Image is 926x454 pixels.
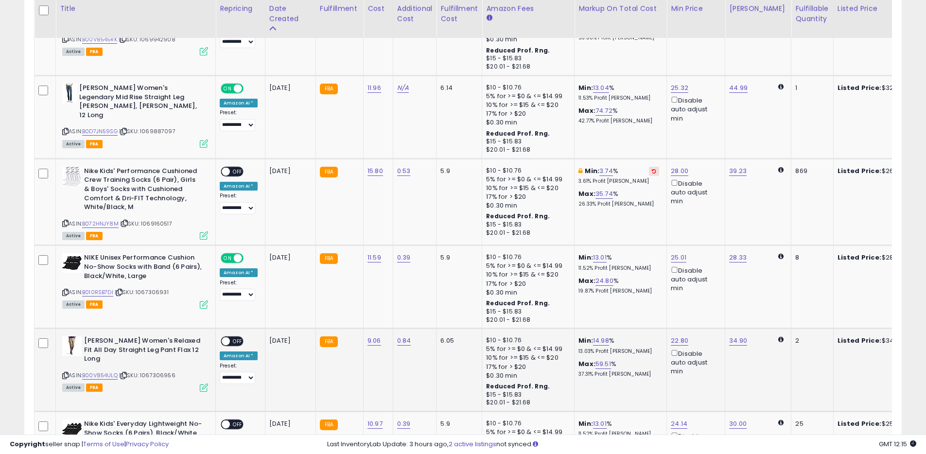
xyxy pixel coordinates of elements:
[220,268,258,277] div: Amazon AI *
[60,3,211,14] div: Title
[10,440,169,449] div: seller snap | |
[593,83,609,93] a: 13.04
[220,109,258,131] div: Preset:
[578,359,595,368] b: Max:
[578,336,593,345] b: Min:
[838,167,918,175] div: $26.99
[84,253,202,283] b: NIKE Unisex Performance Cushion No-Show Socks with Band (6 Pairs), Black/White, Large
[578,348,659,355] p: 13.03% Profit [PERSON_NAME]
[486,279,567,288] div: 17% for > $20
[729,3,787,14] div: [PERSON_NAME]
[320,167,338,177] small: FBA
[62,253,82,273] img: 51WAqdtyW8L._SL40_.jpg
[593,253,607,262] a: 13.01
[397,419,411,429] a: 0.39
[838,419,918,428] div: $25.34
[838,3,922,14] div: Listed Price
[838,253,918,262] div: $28.99
[671,348,717,376] div: Disable auto adjust min
[486,253,567,262] div: $10 - $10.76
[795,253,825,262] div: 8
[62,167,82,186] img: 510wdvMZ1UL._SL40_.jpg
[222,254,234,262] span: ON
[486,46,550,54] b: Reduced Prof. Rng.
[486,212,550,220] b: Reduced Prof. Rng.
[397,166,411,176] a: 0.53
[486,382,550,390] b: Reduced Prof. Rng.
[879,439,916,449] span: 2025-09-8 12:15 GMT
[269,336,308,345] div: [DATE]
[486,336,567,345] div: $10 - $10.76
[367,419,383,429] a: 10.97
[440,419,474,428] div: 5.9
[230,420,245,429] span: OFF
[578,276,595,285] b: Max:
[269,3,312,24] div: Date Created
[62,84,208,147] div: ASIN:
[578,190,659,208] div: %
[440,336,474,345] div: 6.05
[320,336,338,347] small: FBA
[115,288,169,296] span: | SKU: 1067306931
[397,83,409,93] a: N/A
[838,336,882,345] b: Listed Price:
[486,84,567,92] div: $10 - $10.76
[578,84,659,102] div: %
[83,439,124,449] a: Terms of Use
[440,3,478,24] div: Fulfillment Cost
[62,336,208,390] div: ASIN:
[671,336,688,346] a: 22.80
[440,84,474,92] div: 6.14
[397,336,411,346] a: 0.84
[595,359,611,369] a: 59.51
[486,118,567,127] div: $0.30 min
[838,419,882,428] b: Listed Price:
[220,182,258,191] div: Amazon AI *
[320,419,338,430] small: FBA
[62,300,85,309] span: All listings currently available for purchase on Amazon
[86,232,103,240] span: FBA
[220,192,258,214] div: Preset:
[795,167,825,175] div: 869
[230,168,245,176] span: OFF
[578,189,595,198] b: Max:
[838,84,918,92] div: $32.54
[120,220,172,227] span: | SKU: 1069160517
[578,419,593,428] b: Min:
[62,140,85,148] span: All listings currently available for purchase on Amazon
[440,253,474,262] div: 5.9
[795,336,825,345] div: 2
[729,253,747,262] a: 28.33
[486,175,567,184] div: 5% for >= $0 & <= $14.99
[220,99,258,107] div: Amazon AI *
[397,3,433,24] div: Additional Cost
[578,360,659,378] div: %
[578,35,659,41] p: 53.88% Profit [PERSON_NAME]
[486,192,567,201] div: 17% for > $20
[729,419,747,429] a: 30.00
[585,166,599,175] b: Min:
[62,419,82,439] img: 41g2rAS-dbL._SL40_.jpg
[320,84,338,94] small: FBA
[86,300,103,309] span: FBA
[578,106,595,115] b: Max:
[578,167,659,185] div: %
[578,265,659,272] p: 11.52% Profit [PERSON_NAME]
[62,0,208,54] div: ASIN:
[230,337,245,346] span: OFF
[795,84,825,92] div: 1
[119,371,175,379] span: | SKU: 1067306956
[220,351,258,360] div: Amazon AI *
[578,288,659,295] p: 19.87% Profit [PERSON_NAME]
[486,419,567,428] div: $10 - $10.76
[486,201,567,210] div: $0.30 min
[486,109,567,118] div: 17% for > $20
[578,336,659,354] div: %
[367,83,381,93] a: 11.96
[838,83,882,92] b: Listed Price:
[367,3,389,14] div: Cost
[486,262,567,270] div: 5% for >= $0 & <= $14.99
[578,371,659,378] p: 37.31% Profit [PERSON_NAME]
[82,220,119,228] a: B072HNJY8M
[269,84,308,92] div: [DATE]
